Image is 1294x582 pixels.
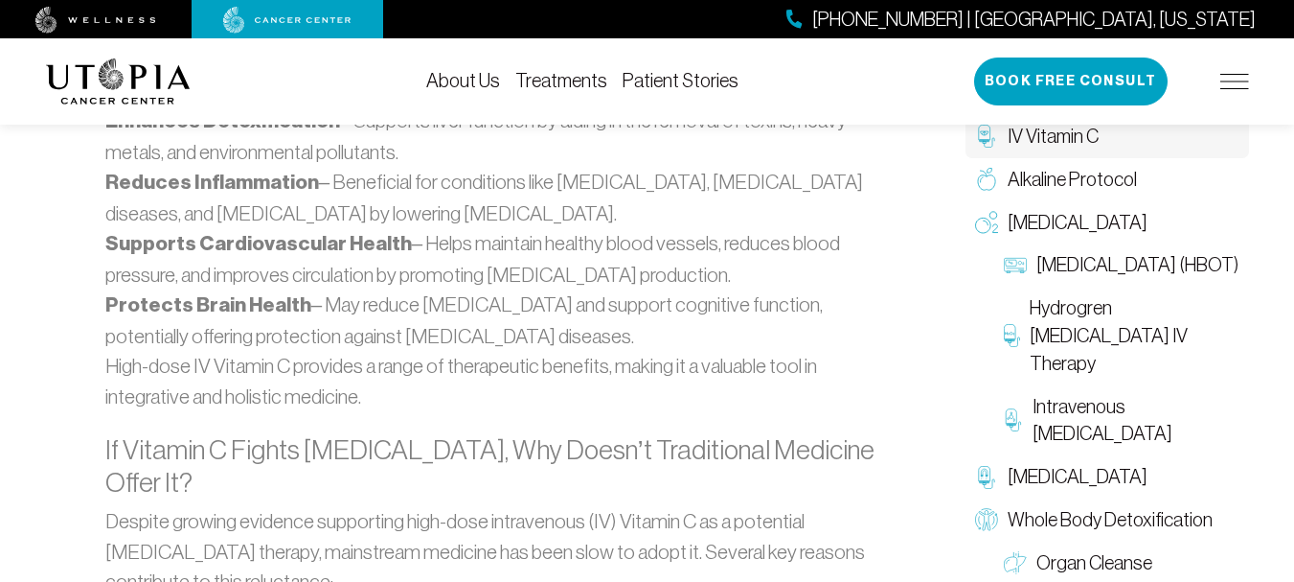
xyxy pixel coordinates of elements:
[105,351,883,411] p: High-dose IV Vitamin C provides a range of therapeutic benefits, making it a valuable tool in int...
[46,58,191,105] img: logo
[930,87,1294,582] iframe: To enrich screen reader interactions, please activate Accessibility in Grammarly extension settings
[105,292,311,317] strong: Protects Brain Health
[105,105,883,167] li: – Supports liver function by aiding in the removal of toxins, heavy metals, and environmental pol...
[786,6,1256,34] a: [PHONE_NUMBER] | [GEOGRAPHIC_DATA], [US_STATE]
[105,290,883,351] li: – May reduce [MEDICAL_DATA] and support cognitive function, potentially offering protection again...
[812,6,1256,34] span: [PHONE_NUMBER] | [GEOGRAPHIC_DATA], [US_STATE]
[515,70,607,91] a: Treatments
[623,70,738,91] a: Patient Stories
[105,170,319,195] strong: Reduces Inflammation
[35,7,156,34] img: wellness
[105,228,883,290] li: – Helps maintain healthy blood vessels, reduces blood pressure, and improves circulation by promo...
[426,70,500,91] a: About Us
[223,7,352,34] img: cancer center
[974,58,1168,105] button: Book Free Consult
[105,167,883,228] li: – Beneficial for conditions like [MEDICAL_DATA], [MEDICAL_DATA] diseases, and [MEDICAL_DATA] by l...
[105,231,412,256] strong: Supports Cardiovascular Health
[105,434,883,499] h3: If Vitamin C Fights [MEDICAL_DATA], Why Doesn’t Traditional Medicine Offer It?
[1220,74,1249,89] img: icon-hamburger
